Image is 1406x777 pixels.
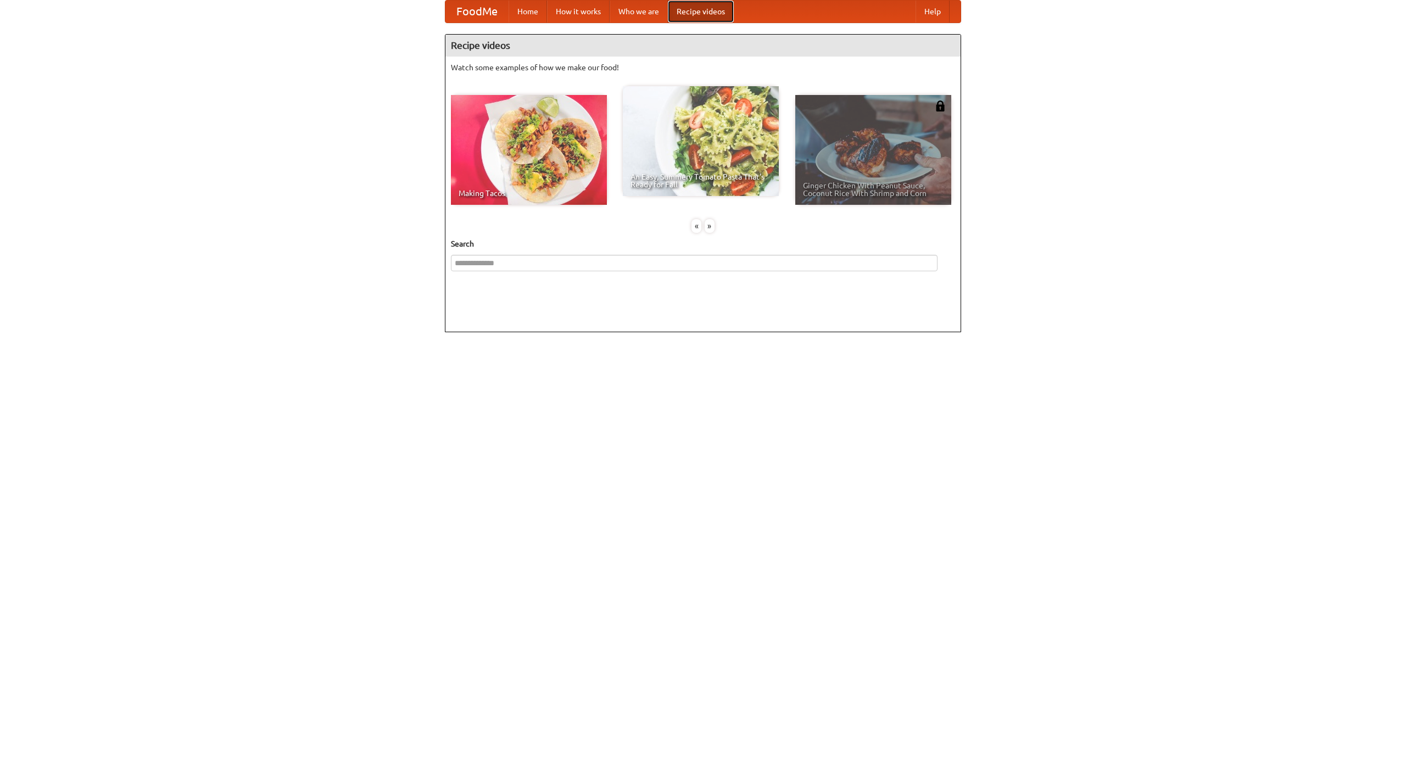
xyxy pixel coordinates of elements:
h5: Search [451,238,955,249]
div: « [691,219,701,233]
a: Home [509,1,547,23]
div: » [705,219,715,233]
p: Watch some examples of how we make our food! [451,62,955,73]
a: FoodMe [445,1,509,23]
a: An Easy, Summery Tomato Pasta That's Ready for Fall [623,86,779,196]
a: Help [916,1,950,23]
a: Making Tacos [451,95,607,205]
a: Recipe videos [668,1,734,23]
span: Making Tacos [459,189,599,197]
span: An Easy, Summery Tomato Pasta That's Ready for Fall [631,173,771,188]
a: Who we are [610,1,668,23]
img: 483408.png [935,100,946,111]
h4: Recipe videos [445,35,961,57]
a: How it works [547,1,610,23]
